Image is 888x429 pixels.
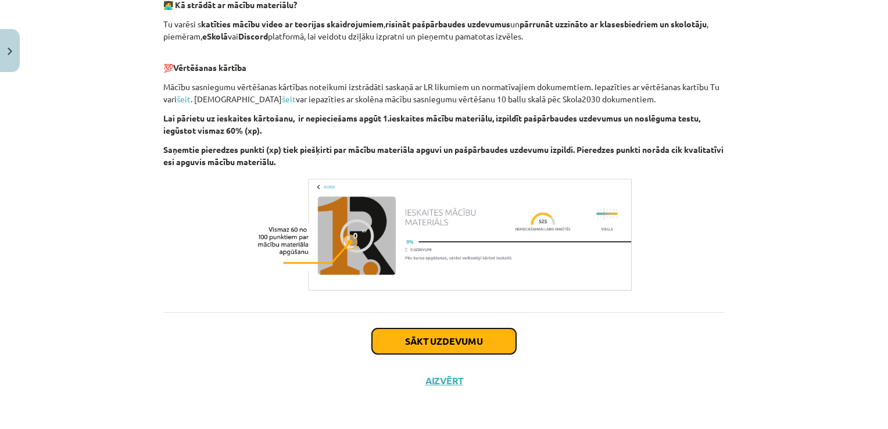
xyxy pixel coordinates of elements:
a: šeit [177,94,191,104]
button: Aizvērt [422,375,466,387]
button: Sākt uzdevumu [372,328,516,354]
p: Mācību sasniegumu vērtēšanas kārtības noteikumi izstrādāti saskaņā ar LR likumiem un normatīvajie... [163,81,725,105]
strong: eSkolā [202,31,228,41]
strong: Saņemtie pieredzes punkti (xp) tiek piešķirti par mācību materiāla apguvi un pašpārbaudes uzdevum... [163,144,724,167]
p: 💯 [163,49,725,74]
a: šeit [282,94,296,104]
strong: katīties mācību video ar teorijas skaidrojumiem [201,19,384,29]
strong: risināt pašpārbaudes uzdevumus [385,19,510,29]
strong: Vērtēšanas kārtība [173,62,246,73]
strong: Discord [238,31,268,41]
strong: Lai pārietu uz ieskaites kārtošanu, ir nepieciešams apgūt 1.ieskaites mācību materiālu, izpildīt ... [163,113,700,135]
p: Tu varēsi s , un , piemēram, vai platformā, lai veidotu dziļāku izpratni un pieņemtu pamatotas iz... [163,18,725,42]
strong: pārrunāt uzzināto ar klasesbiedriem un skolotāju [520,19,707,29]
img: icon-close-lesson-0947bae3869378f0d4975bcd49f059093ad1ed9edebbc8119c70593378902aed.svg [8,48,12,55]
